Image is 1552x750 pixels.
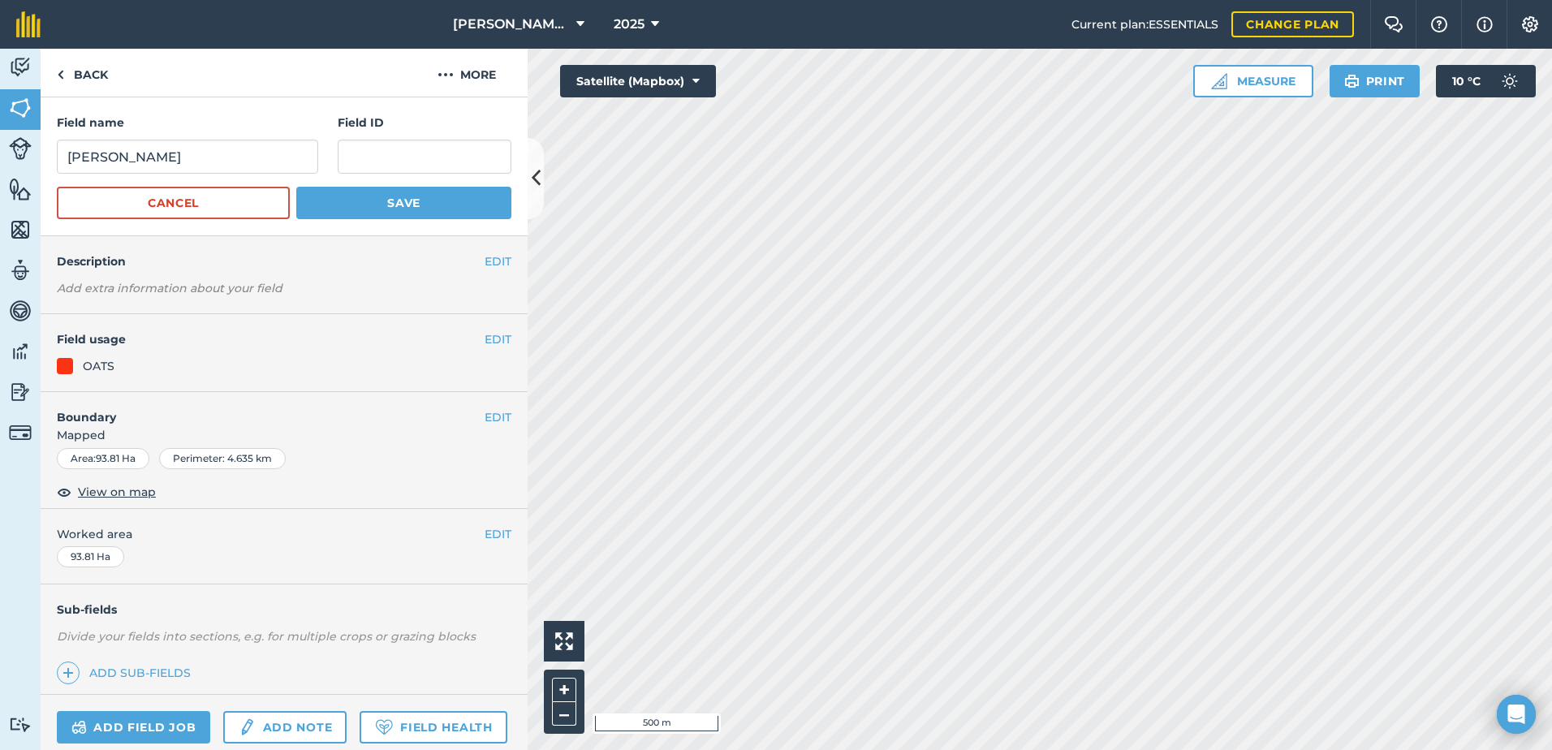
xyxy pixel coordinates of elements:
[9,55,32,80] img: svg+xml;base64,PD94bWwgdmVyc2lvbj0iMS4wIiBlbmNvZGluZz0idXRmLTgiPz4KPCEtLSBHZW5lcmF0b3I6IEFkb2JlIE...
[1497,695,1536,734] div: Open Intercom Messenger
[9,258,32,282] img: svg+xml;base64,PD94bWwgdmVyc2lvbj0iMS4wIiBlbmNvZGluZz0idXRmLTgiPz4KPCEtLSBHZW5lcmF0b3I6IEFkb2JlIE...
[1436,65,1536,97] button: 10 °C
[614,15,645,34] span: 2025
[1211,73,1227,89] img: Ruler icon
[552,702,576,726] button: –
[9,717,32,732] img: svg+xml;base64,PD94bWwgdmVyc2lvbj0iMS4wIiBlbmNvZGluZz0idXRmLTgiPz4KPCEtLSBHZW5lcmF0b3I6IEFkb2JlIE...
[57,629,476,644] em: Divide your fields into sections, e.g. for multiple crops or grazing blocks
[360,711,507,744] a: Field Health
[552,678,576,702] button: +
[57,330,485,348] h4: Field usage
[296,187,511,219] button: Save
[9,177,32,201] img: svg+xml;base64,PHN2ZyB4bWxucz0iaHR0cDovL3d3dy53My5vcmcvMjAwMC9zdmciIHdpZHRoPSI1NiIgaGVpZ2h0PSI2MC...
[16,11,41,37] img: fieldmargin Logo
[485,525,511,543] button: EDIT
[1193,65,1313,97] button: Measure
[406,49,528,97] button: More
[41,392,485,426] h4: Boundary
[57,65,64,84] img: svg+xml;base64,PHN2ZyB4bWxucz0iaHR0cDovL3d3dy53My5vcmcvMjAwMC9zdmciIHdpZHRoPSI5IiBoZWlnaHQ9IjI0Ii...
[1071,15,1218,33] span: Current plan : ESSENTIALS
[453,15,570,34] span: [PERSON_NAME] ASAHI PADDOCKS
[9,96,32,120] img: svg+xml;base64,PHN2ZyB4bWxucz0iaHR0cDovL3d3dy53My5vcmcvMjAwMC9zdmciIHdpZHRoPSI1NiIgaGVpZ2h0PSI2MC...
[9,380,32,404] img: svg+xml;base64,PD94bWwgdmVyc2lvbj0iMS4wIiBlbmNvZGluZz0idXRmLTgiPz4KPCEtLSBHZW5lcmF0b3I6IEFkb2JlIE...
[1429,16,1449,32] img: A question mark icon
[560,65,716,97] button: Satellite (Mapbox)
[9,339,32,364] img: svg+xml;base64,PD94bWwgdmVyc2lvbj0iMS4wIiBlbmNvZGluZz0idXRmLTgiPz4KPCEtLSBHZW5lcmF0b3I6IEFkb2JlIE...
[485,330,511,348] button: EDIT
[71,718,87,737] img: svg+xml;base64,PD94bWwgdmVyc2lvbj0iMS4wIiBlbmNvZGluZz0idXRmLTgiPz4KPCEtLSBHZW5lcmF0b3I6IEFkb2JlIE...
[57,482,156,502] button: View on map
[159,448,286,469] div: Perimeter : 4.635 km
[9,299,32,323] img: svg+xml;base64,PD94bWwgdmVyc2lvbj0iMS4wIiBlbmNvZGluZz0idXRmLTgiPz4KPCEtLSBHZW5lcmF0b3I6IEFkb2JlIE...
[485,408,511,426] button: EDIT
[223,711,347,744] a: Add note
[438,65,454,84] img: svg+xml;base64,PHN2ZyB4bWxucz0iaHR0cDovL3d3dy53My5vcmcvMjAwMC9zdmciIHdpZHRoPSIyMCIgaGVpZ2h0PSIyNC...
[63,663,74,683] img: svg+xml;base64,PHN2ZyB4bWxucz0iaHR0cDovL3d3dy53My5vcmcvMjAwMC9zdmciIHdpZHRoPSIxNCIgaGVpZ2h0PSIyNC...
[1231,11,1354,37] a: Change plan
[1330,65,1421,97] button: Print
[338,114,511,131] h4: Field ID
[57,711,210,744] a: Add field job
[1477,15,1493,34] img: svg+xml;base64,PHN2ZyB4bWxucz0iaHR0cDovL3d3dy53My5vcmcvMjAwMC9zdmciIHdpZHRoPSIxNyIgaGVpZ2h0PSIxNy...
[57,187,290,219] button: Cancel
[41,49,124,97] a: Back
[57,482,71,502] img: svg+xml;base64,PHN2ZyB4bWxucz0iaHR0cDovL3d3dy53My5vcmcvMjAwMC9zdmciIHdpZHRoPSIxOCIgaGVpZ2h0PSIyNC...
[9,137,32,160] img: svg+xml;base64,PD94bWwgdmVyc2lvbj0iMS4wIiBlbmNvZGluZz0idXRmLTgiPz4KPCEtLSBHZW5lcmF0b3I6IEFkb2JlIE...
[83,357,114,375] div: OATS
[1384,16,1403,32] img: Two speech bubbles overlapping with the left bubble in the forefront
[57,114,318,131] h4: Field name
[57,662,197,684] a: Add sub-fields
[57,448,149,469] div: Area : 93.81 Ha
[1452,65,1481,97] span: 10 ° C
[1520,16,1540,32] img: A cog icon
[57,281,282,295] em: Add extra information about your field
[9,421,32,444] img: svg+xml;base64,PD94bWwgdmVyc2lvbj0iMS4wIiBlbmNvZGluZz0idXRmLTgiPz4KPCEtLSBHZW5lcmF0b3I6IEFkb2JlIE...
[555,632,573,650] img: Four arrows, one pointing top left, one top right, one bottom right and the last bottom left
[57,252,511,270] h4: Description
[1344,71,1360,91] img: svg+xml;base64,PHN2ZyB4bWxucz0iaHR0cDovL3d3dy53My5vcmcvMjAwMC9zdmciIHdpZHRoPSIxOSIgaGVpZ2h0PSIyNC...
[485,252,511,270] button: EDIT
[9,218,32,242] img: svg+xml;base64,PHN2ZyB4bWxucz0iaHR0cDovL3d3dy53My5vcmcvMjAwMC9zdmciIHdpZHRoPSI1NiIgaGVpZ2h0PSI2MC...
[41,426,528,444] span: Mapped
[57,546,124,567] div: 93.81 Ha
[57,525,511,543] span: Worked area
[41,601,528,619] h4: Sub-fields
[78,483,156,501] span: View on map
[1494,65,1526,97] img: svg+xml;base64,PD94bWwgdmVyc2lvbj0iMS4wIiBlbmNvZGluZz0idXRmLTgiPz4KPCEtLSBHZW5lcmF0b3I6IEFkb2JlIE...
[238,718,256,737] img: svg+xml;base64,PD94bWwgdmVyc2lvbj0iMS4wIiBlbmNvZGluZz0idXRmLTgiPz4KPCEtLSBHZW5lcmF0b3I6IEFkb2JlIE...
